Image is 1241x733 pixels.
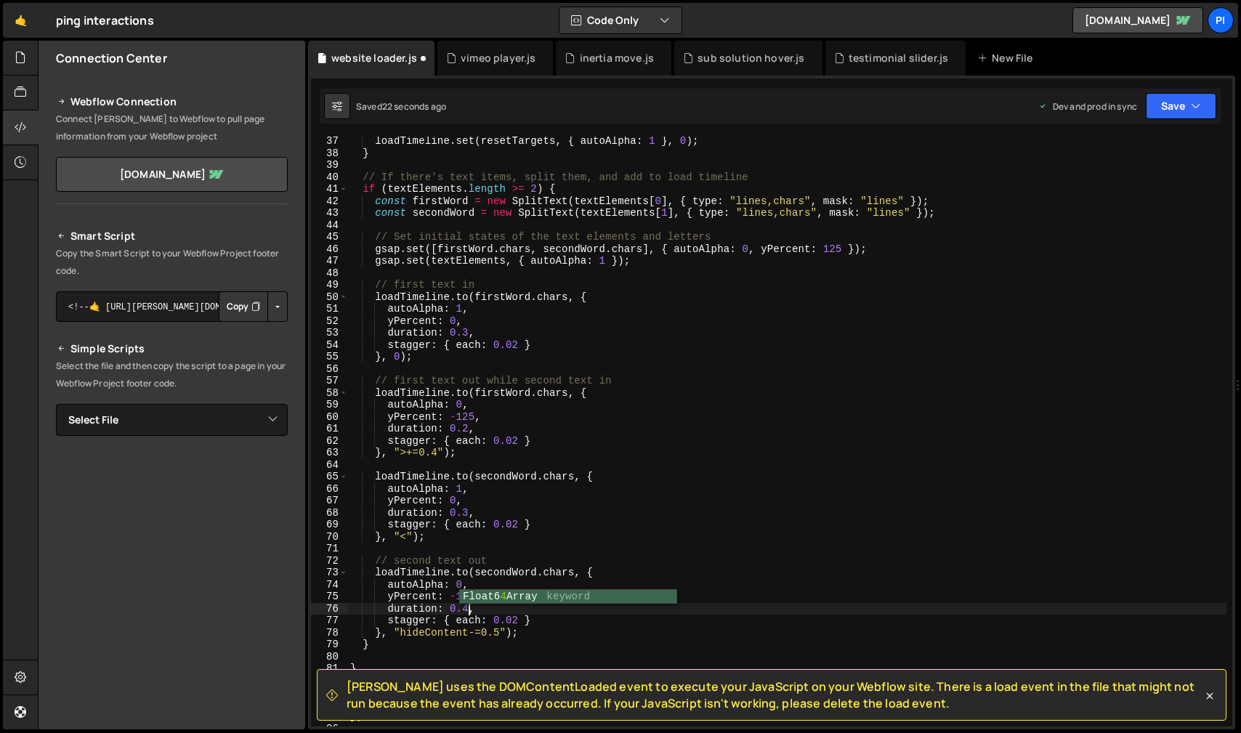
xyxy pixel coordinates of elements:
[219,291,268,322] button: Copy
[311,639,348,651] div: 79
[3,3,39,38] a: 🤙
[311,219,348,232] div: 44
[311,591,348,603] div: 75
[356,100,446,113] div: Saved
[219,291,288,322] div: Button group with nested dropdown
[311,267,348,280] div: 48
[311,543,348,555] div: 71
[311,291,348,304] div: 50
[311,135,348,147] div: 37
[461,51,535,65] div: vimeo player.js
[56,110,288,145] p: Connect [PERSON_NAME] to Webflow to pull page information from your Webflow project
[311,459,348,471] div: 64
[311,471,348,483] div: 65
[56,291,288,322] textarea: <!--🤙 [URL][PERSON_NAME][DOMAIN_NAME]> <script>document.addEventListener("DOMContentLoaded", func...
[311,147,348,160] div: 38
[311,651,348,663] div: 80
[311,231,348,243] div: 45
[1038,100,1137,113] div: Dev and prod in sync
[311,675,348,687] div: 82
[311,531,348,543] div: 70
[311,603,348,615] div: 76
[849,51,948,65] div: testimonial slider.js
[311,687,348,699] div: 83
[311,387,348,400] div: 58
[311,519,348,531] div: 69
[311,195,348,208] div: 42
[56,460,289,591] iframe: YouTube video player
[311,255,348,267] div: 47
[311,279,348,291] div: 49
[382,100,446,113] div: 22 seconds ago
[311,579,348,591] div: 74
[311,507,348,519] div: 68
[311,303,348,315] div: 51
[311,663,348,675] div: 81
[977,51,1038,65] div: New File
[311,315,348,328] div: 52
[311,363,348,376] div: 56
[1146,93,1216,119] button: Save
[56,50,167,66] h2: Connection Center
[311,567,348,579] div: 73
[1072,7,1203,33] a: [DOMAIN_NAME]
[311,207,348,219] div: 43
[311,483,348,495] div: 66
[331,51,417,65] div: website loader.js
[311,339,348,352] div: 54
[311,710,348,723] div: 85
[311,411,348,424] div: 60
[311,183,348,195] div: 41
[56,600,289,731] iframe: YouTube video player
[311,159,348,171] div: 39
[311,627,348,639] div: 78
[580,51,654,65] div: inertia move.js
[311,615,348,627] div: 77
[559,7,682,33] button: Code Only
[311,435,348,448] div: 62
[311,699,348,711] div: 84
[311,243,348,256] div: 46
[311,399,348,411] div: 59
[311,327,348,339] div: 53
[56,245,288,280] p: Copy the Smart Script to your Webflow Project footer code.
[311,171,348,184] div: 40
[56,12,154,29] div: ping interactions
[56,157,288,192] a: [DOMAIN_NAME]
[311,423,348,435] div: 61
[311,495,348,507] div: 67
[311,375,348,387] div: 57
[56,340,288,357] h2: Simple Scripts
[698,51,804,65] div: sub solution hover.js
[56,227,288,245] h2: Smart Script
[311,555,348,567] div: 72
[347,679,1202,711] span: [PERSON_NAME] uses the DOMContentLoaded event to execute your JavaScript on your Webflow site. Th...
[56,357,288,392] p: Select the file and then copy the script to a page in your Webflow Project footer code.
[56,93,288,110] h2: Webflow Connection
[311,351,348,363] div: 55
[1208,7,1234,33] a: pi
[311,447,348,459] div: 63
